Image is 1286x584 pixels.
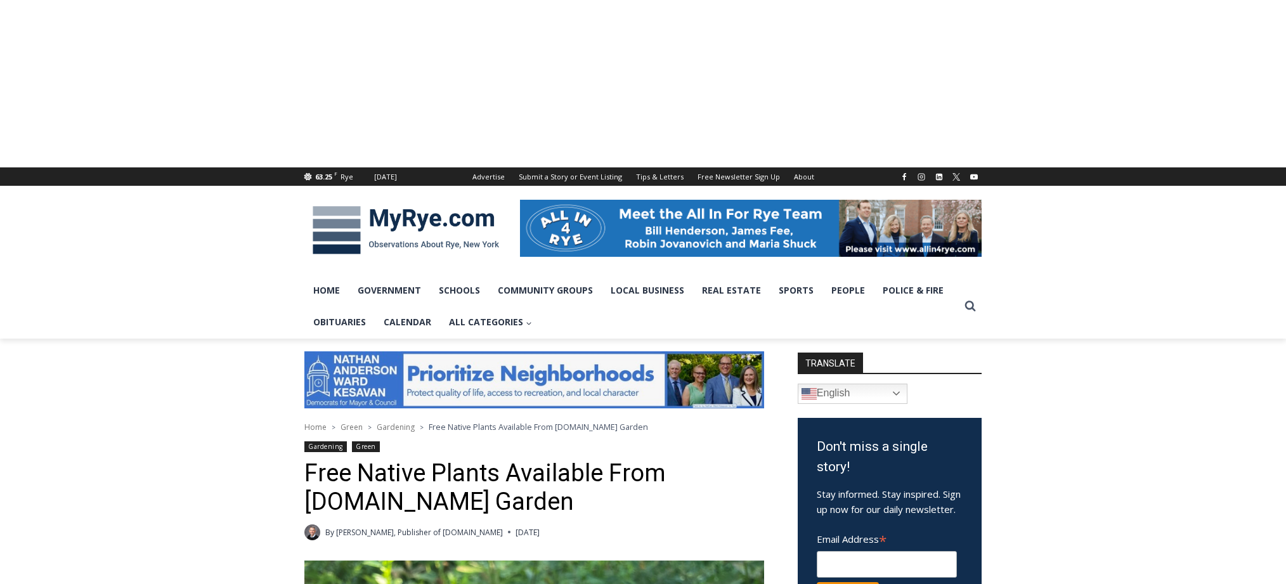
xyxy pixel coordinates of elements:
a: Schools [430,275,489,306]
span: F [334,170,337,177]
a: Community Groups [489,275,602,306]
span: Free Native Plants Available From [DOMAIN_NAME] Garden [429,421,648,432]
a: Advertise [465,167,512,186]
a: Local Business [602,275,693,306]
img: MyRye.com [304,197,507,263]
a: Sports [770,275,822,306]
a: Government [349,275,430,306]
a: Home [304,275,349,306]
nav: Secondary Navigation [465,167,821,186]
a: Submit a Story or Event Listing [512,167,629,186]
a: Real Estate [693,275,770,306]
h3: Don't miss a single story! [817,437,963,477]
nav: Primary Navigation [304,275,959,339]
time: [DATE] [516,526,540,538]
span: All Categories [449,315,532,329]
a: Gardening [377,422,415,432]
strong: TRANSLATE [798,353,863,373]
div: Rye [341,171,353,183]
span: > [368,423,372,432]
a: Obituaries [304,306,375,338]
a: Calendar [375,306,440,338]
a: About [787,167,821,186]
a: Linkedin [932,169,947,185]
a: X [949,169,964,185]
a: English [798,384,907,404]
span: By [325,526,334,538]
a: Gardening [304,441,347,452]
h1: Free Native Plants Available From [DOMAIN_NAME] Garden [304,459,764,517]
img: All in for Rye [520,200,982,257]
span: > [332,423,335,432]
div: [DATE] [374,171,397,183]
a: Author image [304,524,320,540]
a: People [822,275,874,306]
span: 63.25 [315,172,332,181]
a: Free Newsletter Sign Up [691,167,787,186]
a: YouTube [966,169,982,185]
a: Police & Fire [874,275,952,306]
label: Email Address [817,526,957,549]
p: Stay informed. Stay inspired. Sign up now for our daily newsletter. [817,486,963,517]
a: Facebook [897,169,912,185]
img: en [802,386,817,401]
a: Tips & Letters [629,167,691,186]
a: Instagram [914,169,929,185]
span: > [420,423,424,432]
a: All Categories [440,306,541,338]
a: Green [352,441,380,452]
a: [PERSON_NAME], Publisher of [DOMAIN_NAME] [336,527,503,538]
a: Green [341,422,363,432]
a: Home [304,422,327,432]
button: View Search Form [959,295,982,318]
nav: Breadcrumbs [304,420,764,433]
